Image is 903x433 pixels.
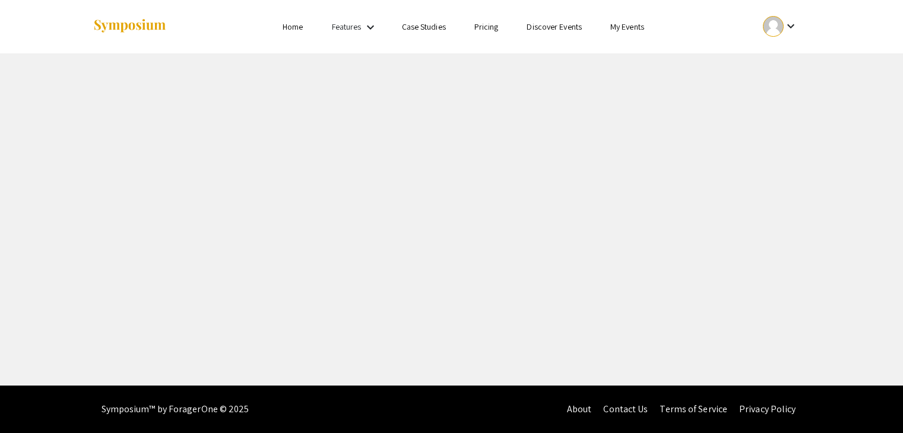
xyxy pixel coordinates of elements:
a: Pricing [474,21,499,32]
img: Symposium by ForagerOne [93,18,167,34]
div: Symposium™ by ForagerOne © 2025 [102,386,249,433]
a: Home [283,21,303,32]
a: Features [332,21,362,32]
a: Discover Events [527,21,582,32]
a: My Events [610,21,644,32]
a: Privacy Policy [739,403,796,415]
button: Expand account dropdown [750,13,810,40]
mat-icon: Expand Features list [363,20,378,34]
a: Contact Us [603,403,648,415]
a: About [567,403,592,415]
a: Terms of Service [660,403,727,415]
mat-icon: Expand account dropdown [784,19,798,33]
iframe: Chat [853,380,894,424]
a: Case Studies [402,21,446,32]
